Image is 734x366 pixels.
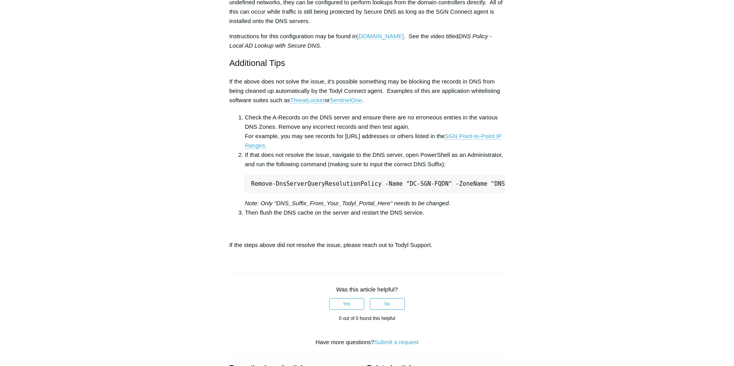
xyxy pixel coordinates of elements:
[229,32,505,50] p: Instructions for this configuration may be found in . See the video titled
[374,339,418,345] a: Submit a request
[330,97,362,104] a: SentinelOne
[290,97,324,104] a: ThreatLocker
[245,208,505,217] li: Then flush the DNS cache on the server and restart the DNS service.
[229,240,505,250] p: If the steps above did not resolve the issue, please reach out to Todyl Support.
[245,200,450,206] em: Note: Only "DNS_Suffix_From_Your_Todyl_Portal_Here" needs to be changed.
[370,298,405,310] button: This article was not helpful
[245,113,505,150] li: Check the A-Records on the DNS server and ensure there are no erroneous entries in the various DN...
[336,286,398,293] span: Was this article helpful?
[357,33,404,40] a: [DOMAIN_NAME]
[245,150,505,208] li: If that does not resolve the issue, navigate to the DNS server, open PowerShell as an Administrat...
[329,298,364,310] button: This article was helpful
[229,338,505,347] div: Have more questions?
[245,175,505,193] pre: Remove-DnsServerQueryResolutionPolicy -Name "DC-SGN-FQDN" -ZoneName "DNS_Suffix_From_Your_Todyl_P...
[229,33,492,49] em: DNS Policy - Local AD Lookup with Secure DNS.
[339,316,395,321] span: 0 out of 0 found this helpful
[229,77,505,105] p: If the above does not solve the issue, it's possible something may be blocking the records in DNS...
[229,56,505,70] h2: Additional Tips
